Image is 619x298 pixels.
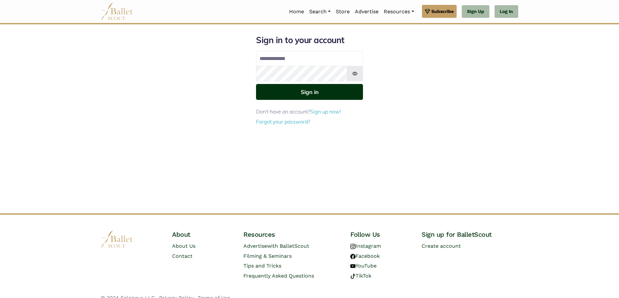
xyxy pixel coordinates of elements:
span: with BalletScout [267,243,309,249]
a: YouTube [350,263,377,269]
img: instagram logo [350,244,356,249]
h4: About [172,230,233,239]
a: Resources [381,5,416,18]
span: Subscribe [431,8,454,15]
a: Sign Up [462,5,489,18]
a: Instagram [350,243,381,249]
a: Filming & Seminars [243,253,292,259]
a: TikTok [350,273,371,279]
a: Advertisewith BalletScout [243,243,309,249]
h1: Sign in to your account [256,35,363,46]
a: Advertise [352,5,381,18]
img: gem.svg [425,8,430,15]
a: Log In [495,5,518,18]
a: Frequently Asked Questions [243,273,314,279]
p: Don't have an account? [256,108,363,116]
img: tiktok logo [350,274,356,279]
a: Contact [172,253,193,259]
button: Sign in [256,84,363,100]
a: Facebook [350,253,380,259]
a: Sign up now! [310,108,341,115]
a: Home [286,5,307,18]
a: Search [307,5,333,18]
a: Subscribe [422,5,457,18]
a: Tips and Tricks [243,263,281,269]
a: Store [333,5,352,18]
img: youtube logo [350,264,356,269]
h4: Resources [243,230,340,239]
a: Forgot your password? [256,118,310,125]
img: facebook logo [350,254,356,259]
h4: Sign up for BalletScout [422,230,518,239]
img: logo [101,230,133,248]
a: Create account [422,243,461,249]
h4: Follow Us [350,230,411,239]
a: About Us [172,243,195,249]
